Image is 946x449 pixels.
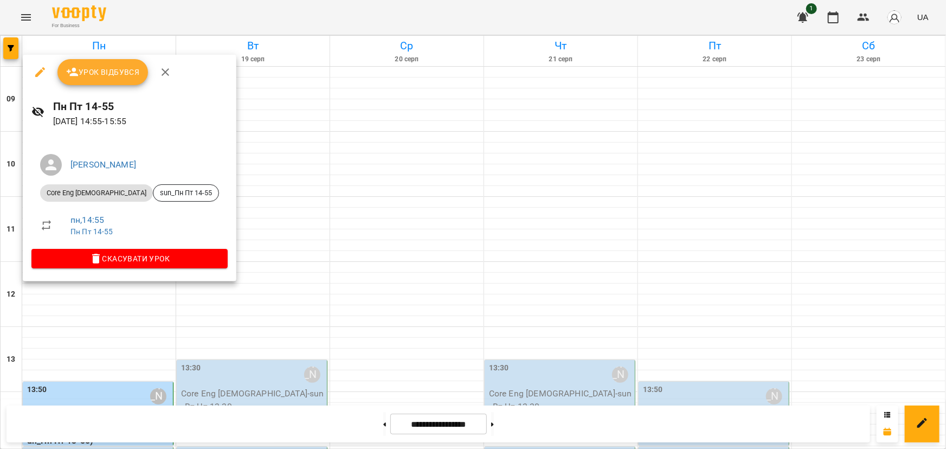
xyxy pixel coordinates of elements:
[70,159,136,170] a: [PERSON_NAME]
[40,252,219,265] span: Скасувати Урок
[70,227,113,236] a: Пн Пт 14-55
[66,66,140,79] span: Урок відбувся
[57,59,149,85] button: Урок відбувся
[53,98,228,115] h6: Пн Пт 14-55
[53,115,228,128] p: [DATE] 14:55 - 15:55
[70,215,104,225] a: пн , 14:55
[31,249,228,268] button: Скасувати Урок
[40,188,153,198] span: Core Eng [DEMOGRAPHIC_DATA]
[153,188,218,198] span: sun_Пн Пт 14-55
[153,184,219,202] div: sun_Пн Пт 14-55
